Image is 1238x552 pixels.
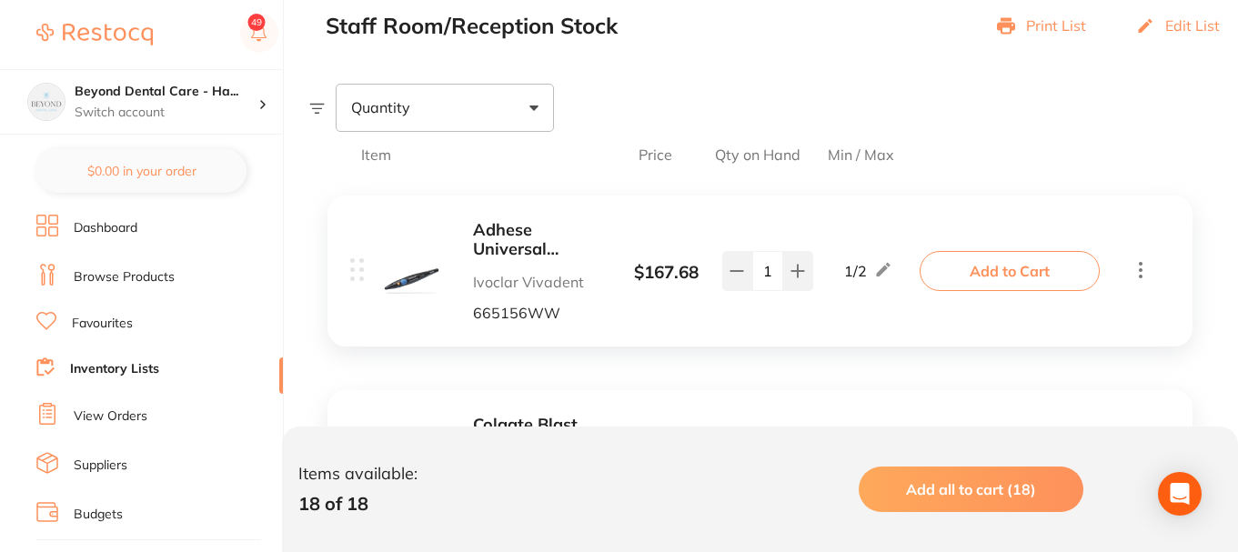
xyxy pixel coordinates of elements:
[473,305,609,321] p: 665156WW
[75,104,258,122] p: Switch account
[298,493,418,514] p: 18 of 18
[72,315,133,333] a: Favourites
[379,236,444,300] img: d3ctanBnLTc5NTYy
[1158,472,1202,516] div: Open Intercom Messenger
[74,506,123,524] a: Budgets
[920,251,1100,291] button: Add to Cart
[298,465,418,484] p: Items available:
[844,260,892,282] div: 1 / 2
[28,84,65,120] img: Beyond Dental Care - Hamilton
[327,196,1193,346] div: Adhese Universal VivaPen Refill 2ml Ivoclar Vivadent 665156WW $167.68 1/2Add to Cart
[1026,17,1086,34] p: Print List
[36,14,153,55] a: Restocq Logo
[74,457,127,475] a: Suppliers
[1165,17,1220,34] p: Edit List
[597,146,714,163] span: Price
[609,263,724,283] div: $ 167.68
[36,24,153,45] img: Restocq Logo
[802,146,920,163] span: Min / Max
[326,14,618,39] h2: Staff Room/Reception Stock
[473,416,609,453] button: Colgate Blast Cordless Rechargeable Water Flosser
[74,268,175,286] a: Browse Products
[36,149,247,193] button: $0.00 in your order
[859,467,1083,512] button: Add all to cart (18)
[351,99,410,115] span: Quantity
[75,83,258,101] h4: Beyond Dental Care - Hamilton
[714,146,802,163] span: Qty on Hand
[361,146,596,163] span: Item
[906,480,1036,498] span: Add all to cart (18)
[473,221,609,258] button: Adhese Universal VivaPen Refill 2ml
[74,407,147,426] a: View Orders
[70,360,159,378] a: Inventory Lists
[74,219,137,237] a: Dashboard
[327,390,1193,541] div: Colgate Blast Cordless Rechargeable Water Flosser [PERSON_NAME] CG-61011197 $64.14 1/5Add to Cart
[473,274,609,290] p: Ivoclar Vivadent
